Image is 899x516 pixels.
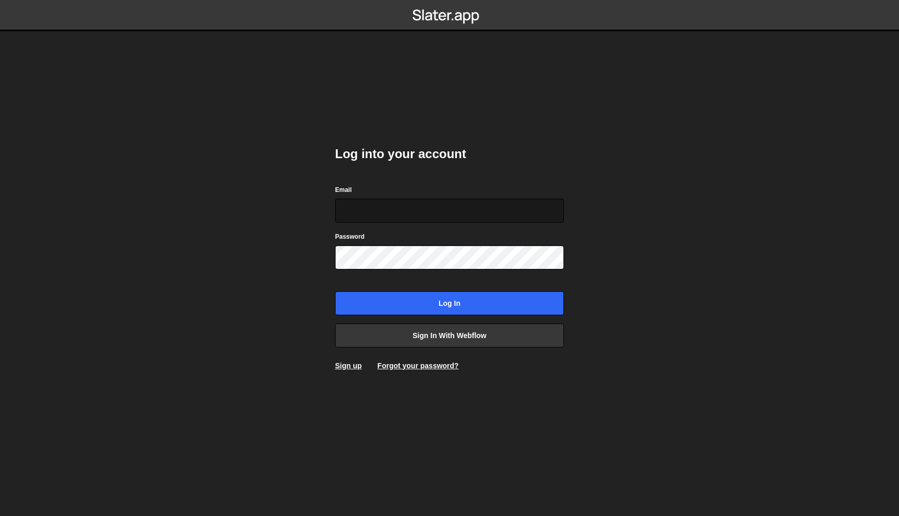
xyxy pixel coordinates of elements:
[335,291,564,315] input: Log in
[377,362,458,370] a: Forgot your password?
[335,185,352,195] label: Email
[335,324,564,347] a: Sign in with Webflow
[335,146,564,162] h2: Log into your account
[335,231,365,242] label: Password
[335,362,362,370] a: Sign up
